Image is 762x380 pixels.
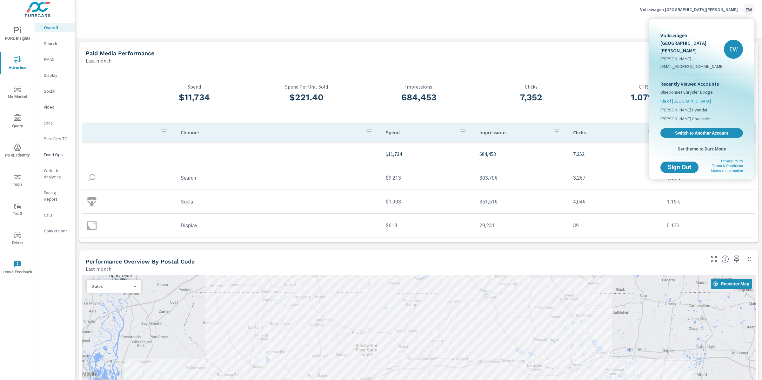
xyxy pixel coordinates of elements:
[660,89,713,95] span: Bluebonnet Chrysler Dodge
[660,80,743,88] p: Recently Viewed Accounts
[660,63,724,70] p: [EMAIL_ADDRESS][DOMAIN_NAME]
[664,130,739,136] span: Switch to Another Account
[660,128,743,138] a: Switch to Another Account
[660,146,743,152] span: Set theme to Dark Mode
[660,162,698,173] button: Sign Out
[660,56,724,62] p: [PERSON_NAME]
[658,143,745,155] button: Set theme to Dark Mode
[660,31,724,54] p: Volkswagen [GEOGRAPHIC_DATA][PERSON_NAME]
[665,164,693,170] span: Sign Out
[712,164,743,168] a: Terms & Conditions
[721,159,743,163] a: Privacy Policy
[660,107,707,113] span: [PERSON_NAME] Hyundai
[660,116,711,122] span: [PERSON_NAME] Chevrolet
[660,98,711,104] span: Kia of [GEOGRAPHIC_DATA]
[711,169,743,173] a: License Information
[724,40,743,59] div: EW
